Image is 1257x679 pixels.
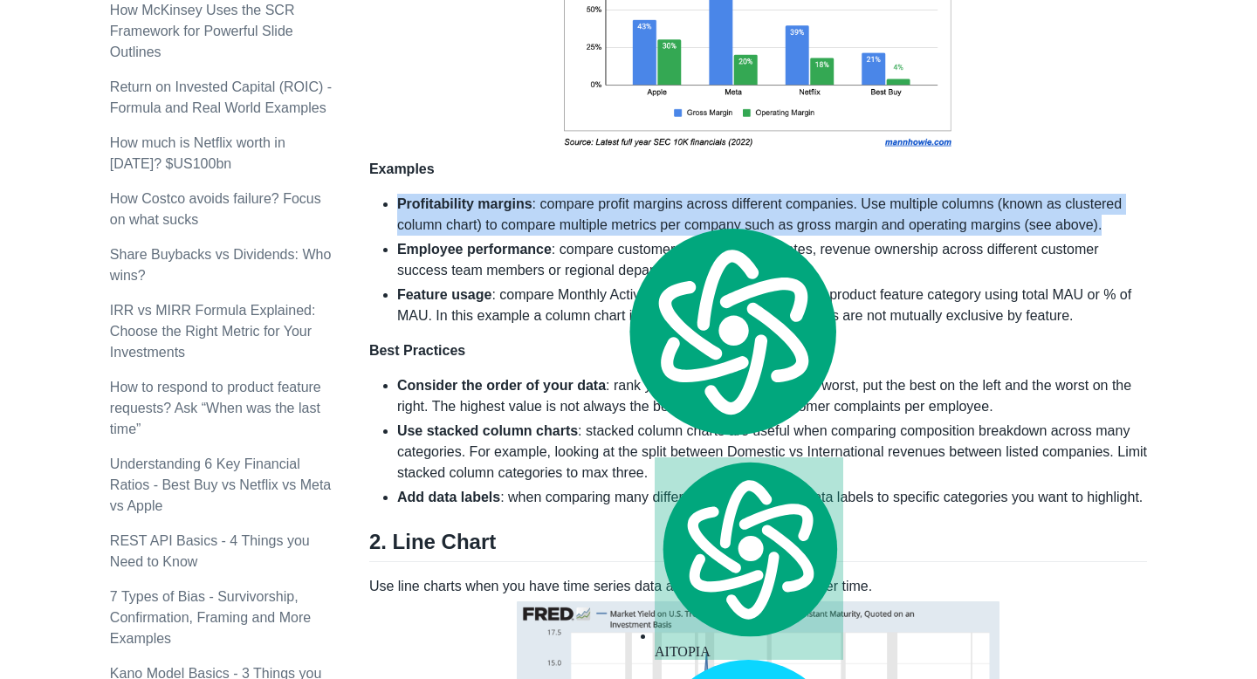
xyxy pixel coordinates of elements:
[110,191,321,227] a: How Costco avoids failure? Focus on what sucks
[110,456,331,513] a: Understanding 6 Key Financial Ratios - Best Buy vs Netflix vs Meta vs Apple
[397,490,500,504] strong: Add data labels
[369,529,1147,562] h2: 2. Line Chart
[397,423,578,438] strong: Use stacked column charts
[110,533,310,569] a: REST API Basics - 4 Things you Need to Know
[397,239,1147,281] li: : compare customer ratings, renewal rates, revenue ownership across different customer success te...
[110,589,311,646] a: 7 Types of Bias - Survivorship, Confirmation, Framing and More Examples
[397,285,1147,326] li: : compare Monthly Active User (MAU) engagement by product feature category using total MAU or % o...
[397,375,1147,417] li: : rank your categories from best to worst, put the best on the left and the worst on the right. T...
[110,79,332,115] a: Return on Invested Capital (ROIC) - Formula and Real World Examples
[110,247,331,283] a: Share Buybacks vs Dividends: Who wins?
[397,242,552,257] strong: Employee performance
[369,161,435,176] strong: Examples
[110,380,321,436] a: How to respond to product feature requests? Ask “When was the last time”
[397,194,1147,236] li: : compare profit margins across different companies. Use multiple columns (known as clustered col...
[397,487,1147,508] li: : when comparing many different categories, add data labels to specific categories you want to hi...
[397,287,491,302] strong: Feature usage
[397,378,606,393] strong: Consider the order of your data
[110,3,295,59] a: How McKinsey Uses the SCR Framework for Powerful Slide Outlines
[369,343,465,358] strong: Best Practices
[110,135,285,171] a: How much is Netflix worth in [DATE]? $US100bn
[110,303,316,360] a: IRR vs MIRR Formula Explained: Choose the Right Metric for Your Investments
[655,457,843,660] div: AITOPIA
[397,421,1147,484] li: : stacked column charts are useful when comparing composition breakdown across many categories. F...
[397,196,532,211] strong: Profitability margins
